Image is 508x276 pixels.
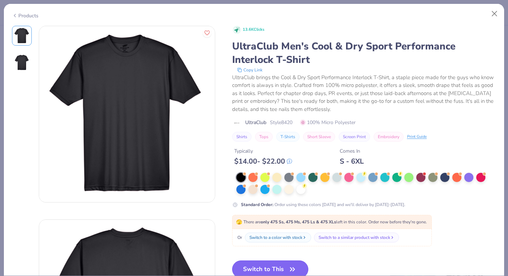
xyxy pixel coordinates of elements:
[255,132,273,142] button: Tops
[319,234,390,241] div: Switch to a similar product with stock
[488,7,501,20] button: Close
[314,233,399,242] button: Switch to a similar product with stock
[340,147,364,155] div: Comes In
[245,233,311,242] button: Switch to a color with stock
[300,119,356,126] span: 100% Micro Polyester
[234,147,292,155] div: Typically
[245,119,266,126] span: UltraClub
[339,132,370,142] button: Screen Print
[374,132,404,142] button: Embroidery
[241,201,405,208] div: Order using these colors [DATE] and we'll deliver by [DATE]-[DATE].
[236,219,242,225] span: 🫣
[232,120,242,126] img: brand logo
[303,132,335,142] button: Short Sleeve
[236,234,242,241] span: Or
[249,234,302,241] div: Switch to a color with stock
[236,219,427,225] span: There are left in this color. Order now before they're gone.
[340,157,364,166] div: S - 6XL
[12,12,38,19] div: Products
[13,54,30,71] img: Back
[235,66,265,74] button: copy to clipboard
[261,219,336,225] strong: only 475 Ss, 475 Ms, 475 Ls & 475 XLs
[232,40,496,66] div: UltraClub Men's Cool & Dry Sport Performance Interlock T-Shirt
[13,27,30,44] img: Front
[241,202,273,207] strong: Standard Order :
[232,74,496,113] div: UltraClub brings the Cool & Dry Sport Performance Interlock T-Shirt, a staple piece made for the ...
[232,132,252,142] button: Shirts
[276,132,300,142] button: T-Shirts
[243,27,264,33] span: 13.6K Clicks
[234,157,292,166] div: $ 14.00 - $ 22.00
[270,119,292,126] span: Style 8420
[202,28,212,37] button: Like
[39,26,215,202] img: Front
[407,134,427,140] div: Print Guide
